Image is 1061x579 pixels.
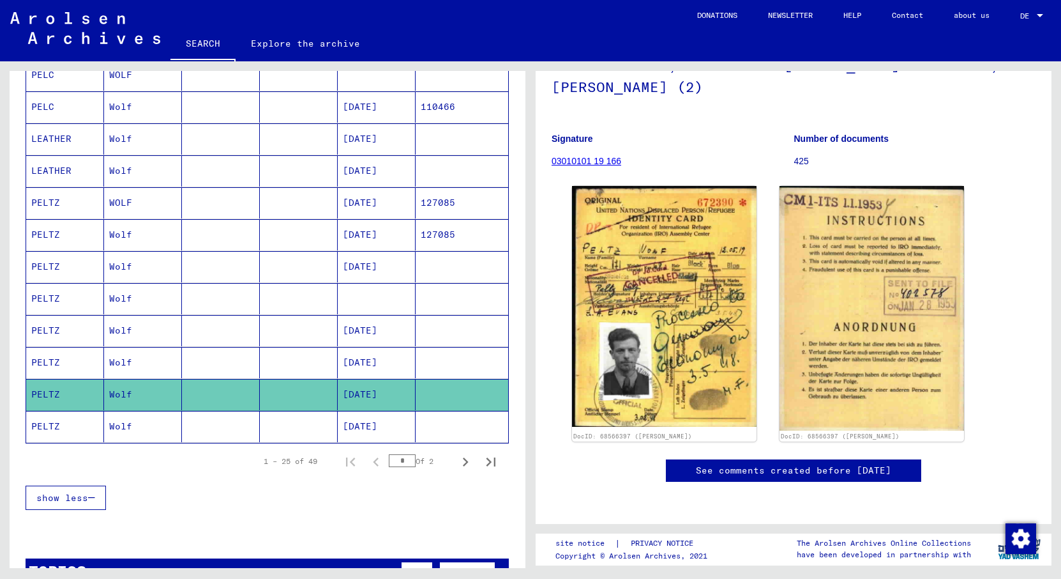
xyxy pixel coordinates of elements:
[338,91,416,123] mat-cell: [DATE]
[416,91,508,123] mat-cell: 110466
[453,449,478,474] button: Next page
[104,91,182,123] mat-cell: Wolf
[104,283,182,314] mat-cell: Wolf
[555,537,615,550] a: site notice
[338,123,416,155] mat-cell: [DATE]
[170,28,236,61] a: SEARCH
[104,379,182,410] mat-cell: Wolf
[363,449,389,474] button: Previous page
[478,449,504,474] button: Last page
[1005,523,1036,554] img: Change consent
[416,219,508,251] mat-cell: 127085
[416,187,508,219] mat-cell: 127085
[338,187,416,219] mat-cell: [DATE]
[779,186,964,431] img: 002.jpg
[621,537,709,550] a: PRIVACY NOTICE
[236,28,375,59] a: Explore the archive
[10,12,160,44] img: Arolsen_neg.svg
[26,283,104,314] mat-cell: PELTZ
[26,123,104,155] mat-cell: LEATHER
[794,134,889,144] b: Number of documents
[781,433,899,440] a: DocID: 68566397 ([PERSON_NAME])
[104,411,182,442] mat-cell: Wolf
[104,123,182,155] mat-cell: Wolf
[555,537,709,550] div: |
[696,464,891,477] a: See comments created before [DATE]
[264,456,317,467] div: 1 – 25 of 49
[104,155,182,187] mat-cell: Wolf
[26,379,104,410] mat-cell: PELTZ
[797,537,971,549] p: The Arolsen Archives Online Collections
[338,251,416,282] mat-cell: [DATE]
[104,59,182,91] mat-cell: WOLF
[26,411,104,442] mat-cell: PELTZ
[338,449,363,474] button: First page
[338,411,416,442] mat-cell: [DATE]
[1020,12,1034,20] span: DE
[389,455,453,467] div: Of 2
[104,251,182,282] mat-cell: Wolf
[555,550,709,562] p: Copyright © Arolsen Archives, 2021
[26,219,104,251] mat-cell: PELTZ
[26,59,104,91] mat-cell: PELC
[26,315,104,346] mat-cell: PELTZ
[572,186,756,426] img: 001.jpg
[797,549,971,560] p: have been developed in partnership with
[104,315,182,346] mat-cell: Wolf
[338,347,416,378] mat-cell: [DATE]
[338,219,416,251] mat-cell: [DATE]
[552,134,593,144] b: Signature
[104,219,182,251] mat-cell: Wolf
[573,433,692,440] a: DocID: 68566397 ([PERSON_NAME])
[26,187,104,219] mat-cell: PELTZ
[552,156,621,166] a: 03010101 19 166
[26,251,104,282] mat-cell: PELTZ
[338,155,416,187] mat-cell: [DATE]
[104,187,182,219] mat-cell: WOLF
[36,492,88,504] span: show less
[26,91,104,123] mat-cell: PELC
[104,347,182,378] mat-cell: Wolf
[26,486,106,510] button: show less
[26,155,104,187] mat-cell: LEATHER
[995,533,1043,565] img: yv_logo.png
[338,379,416,410] mat-cell: [DATE]
[552,36,1035,114] h1: Folder DP3069, names from [PERSON_NAME] to PEEMOT, [PERSON_NAME] (2)
[338,315,416,346] mat-cell: [DATE]
[26,347,104,378] mat-cell: PELTZ
[794,155,1036,168] p: 425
